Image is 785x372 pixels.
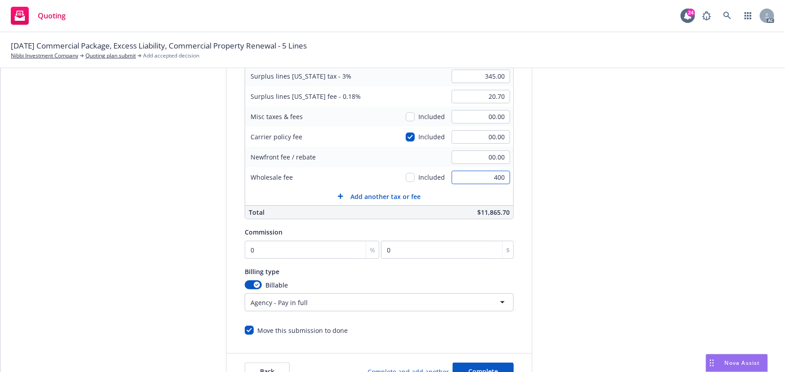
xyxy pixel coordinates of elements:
input: 0.00 [452,130,510,144]
span: Surplus lines [US_STATE] tax - 3% [251,72,351,80]
span: $11,865.70 [477,208,510,217]
span: Wholesale fee [251,173,293,182]
span: Carrier policy fee [251,133,302,141]
a: Report a Bug [698,7,716,25]
input: 0.00 [452,151,510,164]
input: 0.00 [452,110,510,124]
span: Add accepted decision [143,52,199,60]
div: Drag to move [706,354,718,372]
input: 0.00 [452,171,510,184]
span: [DATE] Commercial Package, Excess Liability, Commercial Property Renewal - 5 Lines [11,40,307,52]
span: Included [418,132,445,142]
a: Nibbi Investment Company [11,52,78,60]
span: Quoting [38,12,66,19]
span: Add another tax or fee [350,192,421,201]
span: Commission [245,228,283,236]
div: 24 [687,9,695,17]
span: $ [506,245,510,255]
button: Add another tax or fee [245,187,513,205]
span: Nova Assist [725,359,760,367]
span: % [370,245,375,255]
span: Misc taxes & fees [251,112,303,121]
div: Billable [245,280,514,290]
span: Newfront fee / rebate [251,153,316,161]
span: Billing type [245,267,279,276]
input: 0.00 [452,90,510,103]
div: Move this submission to done [257,326,348,335]
a: Search [718,7,736,25]
span: Included [418,173,445,182]
a: Quoting [7,3,69,28]
input: 0.00 [452,70,510,83]
span: Surplus lines [US_STATE] fee - 0.18% [251,92,361,101]
span: Total [249,208,265,217]
a: Switch app [739,7,757,25]
span: Included [418,112,445,121]
a: Quoting plan submit [85,52,136,60]
button: Nova Assist [706,354,768,372]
